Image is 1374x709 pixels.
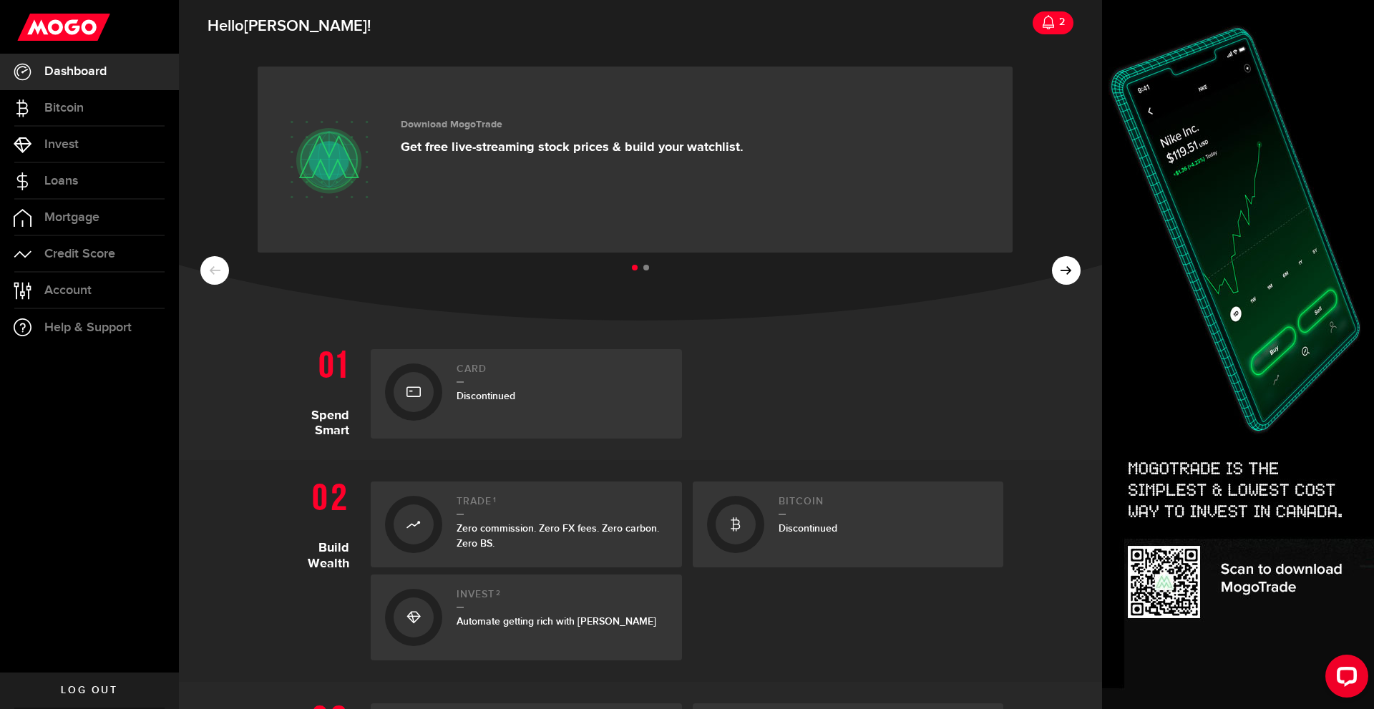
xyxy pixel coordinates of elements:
span: Bitcoin [44,102,84,114]
span: Hello ! [208,11,371,41]
h2: Card [457,363,668,383]
span: Zero commission. Zero FX fees. Zero carbon. Zero BS. [457,522,659,549]
a: CardDiscontinued [371,349,682,439]
span: Mortgage [44,211,99,224]
span: Automate getting rich with [PERSON_NAME] [457,615,656,627]
p: Get free live-streaming stock prices & build your watchlist. [401,140,744,155]
sup: 1 [493,496,497,504]
h3: Download MogoTrade [401,119,744,131]
sup: 2 [496,589,501,597]
span: Loans [44,175,78,187]
a: Download MogoTrade Get free live-streaming stock prices & build your watchlist. [258,67,1013,253]
span: Help & Support [44,321,132,334]
a: Invest2Automate getting rich with [PERSON_NAME] [371,574,682,660]
span: Account [44,284,92,297]
span: Credit Score [44,248,115,260]
h2: Bitcoin [779,496,990,515]
span: Dashboard [44,65,107,78]
a: Trade1Zero commission. Zero FX fees. Zero carbon. Zero BS. [371,481,682,567]
iframe: LiveChat chat widget [1088,376,1374,709]
h1: Spend Smart [278,342,360,439]
span: Invest [44,138,79,151]
a: BitcoinDiscontinued [693,481,1004,567]
h2: Trade [457,496,668,515]
span: Discontinued [457,390,515,402]
h1: Build Wealth [278,474,360,660]
span: Log out [61,685,117,695]
span: Discontinued [779,522,837,534]
span: [PERSON_NAME] [244,16,367,36]
h2: Invest [457,589,668,608]
a: 2 [1033,11,1073,34]
div: 2 [1056,7,1065,37]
